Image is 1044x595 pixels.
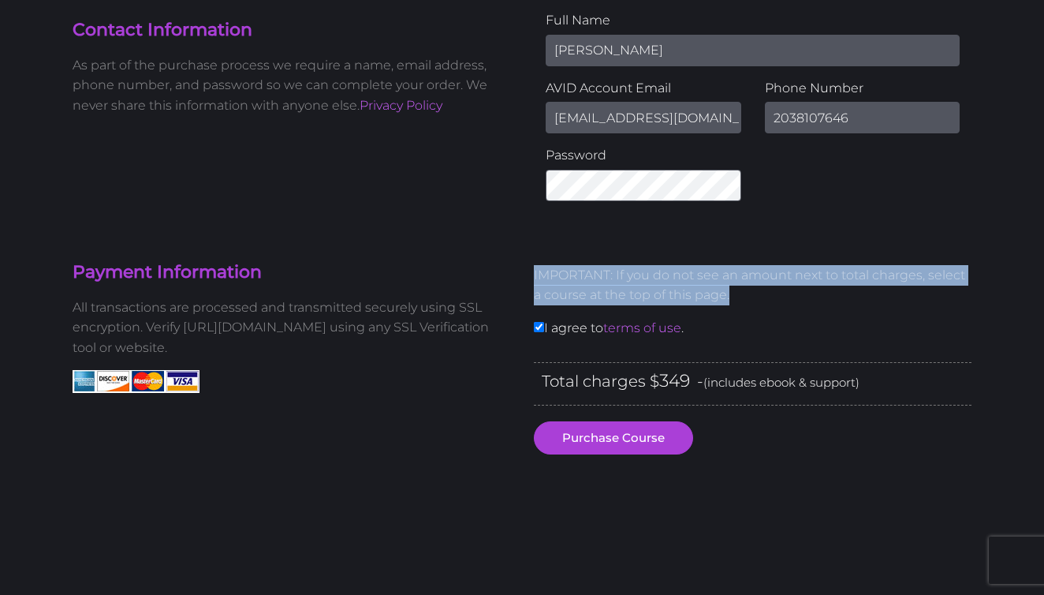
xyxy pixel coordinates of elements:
[73,55,510,116] p: As part of the purchase process we require a name, email address, phone number, and password so w...
[360,98,442,113] a: Privacy Policy
[534,421,693,455] button: Purchase Course
[703,375,859,390] span: (includes ebook & support)
[73,370,199,393] img: American Express, Discover, MasterCard, Visa
[534,362,971,406] div: Total charges $ -
[603,320,681,335] a: terms of use
[73,297,510,358] p: All transactions are processed and transmitted securely using SSL encryption. Verify [URL][DOMAIN...
[522,253,983,362] div: I agree to .
[73,18,510,43] h4: Contact Information
[546,10,960,31] label: Full Name
[546,145,741,166] label: Password
[546,78,741,99] label: AVID Account Email
[73,260,510,285] h4: Payment Information
[765,78,960,99] label: Phone Number
[534,265,971,305] p: IMPORTANT: If you do not see an amount next to total charges, select a course at the top of this ...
